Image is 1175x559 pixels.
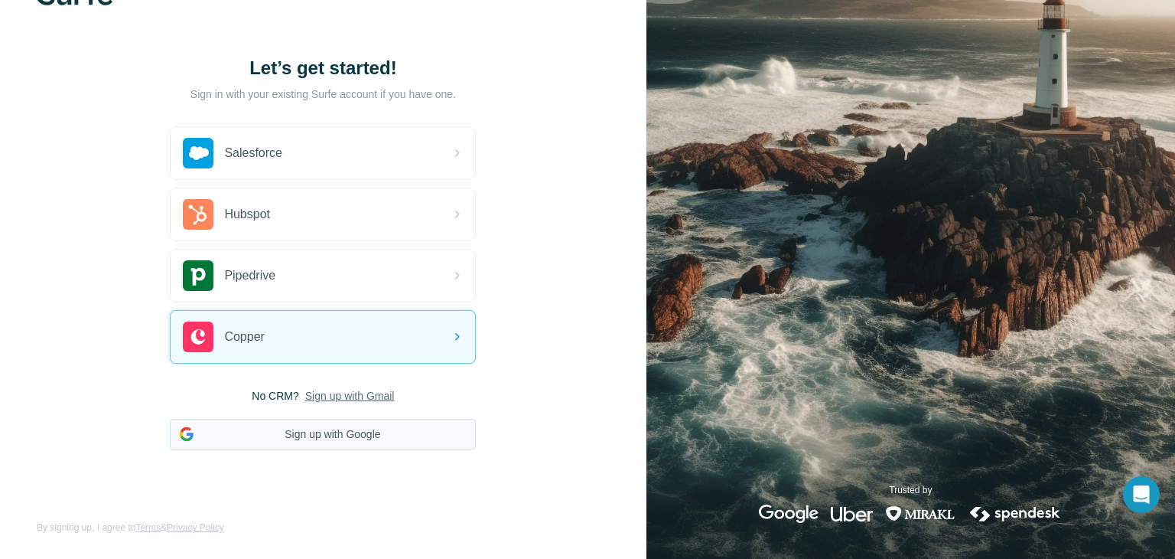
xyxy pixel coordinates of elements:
[183,322,213,352] img: copper's logo
[252,388,298,404] span: No CRM?
[1123,476,1160,513] div: Open Intercom Messenger
[889,483,932,497] p: Trusted by
[167,522,224,533] a: Privacy Policy
[224,205,270,224] span: Hubspot
[135,522,161,533] a: Terms
[968,505,1063,523] img: spendesk's logo
[183,138,213,168] img: salesforce's logo
[305,388,395,404] button: Sign up with Gmail
[170,419,476,449] button: Sign up with Google
[37,521,224,534] span: By signing up, I agree to &
[885,505,955,523] img: mirakl's logo
[224,328,264,346] span: Copper
[170,56,476,80] h1: Let’s get started!
[224,144,282,162] span: Salesforce
[183,260,213,291] img: pipedrive's logo
[759,505,819,523] img: google's logo
[183,199,213,230] img: hubspot's logo
[190,87,456,102] p: Sign in with your existing Surfe account if you have one.
[224,266,275,285] span: Pipedrive
[831,505,873,523] img: uber's logo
